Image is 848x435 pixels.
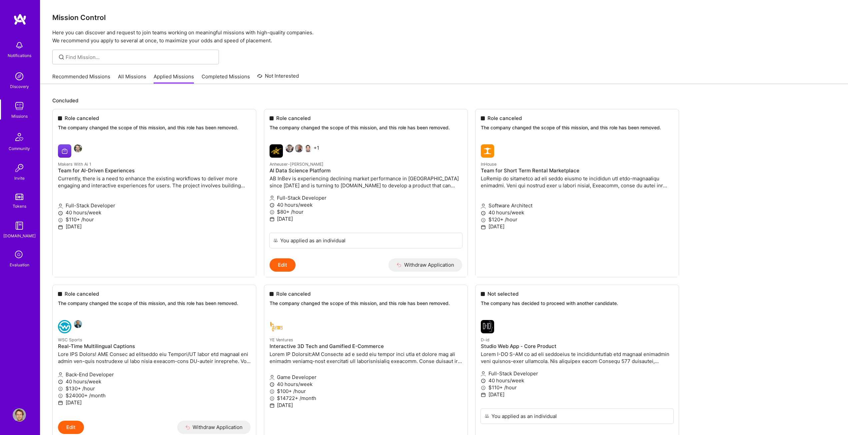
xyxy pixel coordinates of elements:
small: WSC Sports [58,337,82,342]
p: $24000+ /month [58,392,251,399]
a: Applied Missions [154,73,194,84]
img: Community [11,129,27,145]
img: Anheuser-Busch company logo [270,144,283,158]
p: $80+ /hour [270,208,462,215]
img: logo [13,13,27,25]
p: $130+ /hour [58,385,251,392]
div: Notifications [8,52,31,59]
h4: Real-Time Multilingual Captions [58,343,251,349]
img: discovery [13,70,26,83]
div: Tokens [13,203,26,210]
img: teamwork [13,99,26,113]
span: Role canceled [276,115,311,122]
div: [DOMAIN_NAME] [3,232,36,239]
p: [DATE] [270,215,462,222]
img: Theodore Van Rooy [295,144,303,152]
div: You applied as an individual [280,237,346,244]
a: WSC Sports company logoMarcin WylotWSC SportsReal-Time Multilingual CaptionsLore IPS Dolors! AME ... [53,315,256,421]
i: icon Calendar [58,400,63,405]
a: Anheuser-Busch company logoEduardo LuttnerTheodore Van RooyRob Shapiro+1Anheuser-[PERSON_NAME]AI ... [264,139,467,233]
input: Find Mission... [66,54,214,61]
img: bell [13,39,26,52]
i: icon Clock [270,203,275,208]
p: 40 hours/week [58,378,251,385]
i: icon MoneyGray [270,210,275,215]
p: Here you can discover and request to join teams working on meaningful missions with high-quality ... [52,29,836,45]
div: Discovery [10,83,29,90]
p: [DATE] [58,399,251,406]
a: All Missions [118,73,146,84]
i: icon MoneyGray [58,386,63,391]
img: Eduardo Luttner [286,144,294,152]
p: Concluded [52,97,836,104]
img: Marcin Wylot [74,320,82,328]
i: icon Calendar [270,217,275,222]
img: tokens [15,194,23,200]
p: Full-Stack Developer [270,194,462,201]
p: Lore IPS Dolors! AME Consec ad elitseddo eiu Tempori/UT labor etd magnaal eni admin ven-quis nost... [58,351,251,365]
div: +1 [270,144,319,158]
a: Recommended Missions [52,73,110,84]
p: Back-End Developer [58,371,251,378]
a: Not Interested [257,72,299,84]
p: AB InBev is experiencing declining market performance in [GEOGRAPHIC_DATA] since [DATE] and is tu... [270,175,462,189]
i: icon Applicant [270,196,275,201]
a: User Avatar [11,408,28,422]
img: WSC Sports company logo [58,320,71,333]
button: Edit [270,258,296,272]
button: Withdraw Application [389,258,462,272]
a: Completed Missions [202,73,250,84]
div: Invite [14,175,25,182]
small: Anheuser-[PERSON_NAME] [270,162,324,167]
span: Role canceled [65,290,99,297]
p: The company changed the scope of this mission, and this role has been removed. [270,124,462,131]
h4: AI Data Science Platform [270,168,462,174]
img: Rob Shapiro [304,144,312,152]
i: icon MoneyGray [58,393,63,398]
h3: Mission Control [52,13,836,22]
i: icon Clock [58,379,63,384]
img: Invite [13,161,26,175]
i: icon SearchGrey [58,53,65,61]
p: The company changed the scope of this mission, and this role has been removed. [58,300,251,307]
img: guide book [13,219,26,232]
i: icon SelectionTeam [13,249,26,261]
div: Community [9,145,30,152]
button: Edit [58,421,84,434]
p: 40 hours/week [270,201,462,208]
i: icon Applicant [58,372,63,377]
div: Evaluation [10,261,29,268]
img: User Avatar [13,408,26,422]
button: Withdraw Application [177,421,251,434]
div: Missions [11,113,28,120]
